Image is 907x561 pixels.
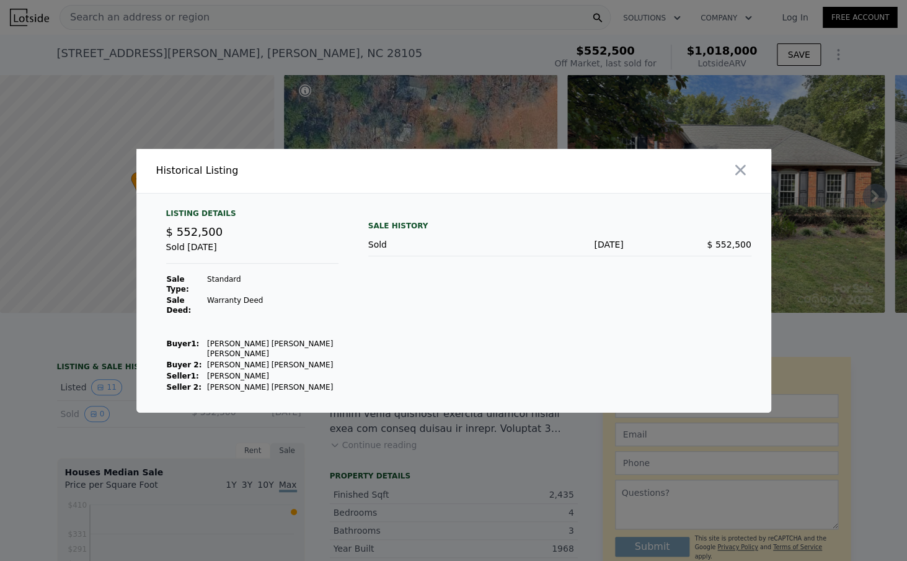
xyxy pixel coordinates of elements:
[156,163,449,178] div: Historical Listing
[167,296,192,315] strong: Sale Deed:
[206,382,338,393] td: [PERSON_NAME] [PERSON_NAME]
[368,218,751,233] div: Sale History
[167,372,199,380] strong: Seller 1 :
[167,383,201,392] strong: Seller 2:
[167,275,189,294] strong: Sale Type:
[206,370,338,382] td: [PERSON_NAME]
[166,209,338,223] div: Listing Details
[496,238,624,251] div: [DATE]
[166,225,223,238] span: $ 552,500
[167,361,202,369] strong: Buyer 2:
[707,240,751,249] span: $ 552,500
[206,295,338,316] td: Warranty Deed
[206,338,338,359] td: [PERSON_NAME] [PERSON_NAME] [PERSON_NAME]
[206,274,338,295] td: Standard
[167,339,200,348] strong: Buyer 1 :
[206,359,338,370] td: [PERSON_NAME] [PERSON_NAME]
[368,238,496,251] div: Sold
[166,241,338,264] div: Sold [DATE]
